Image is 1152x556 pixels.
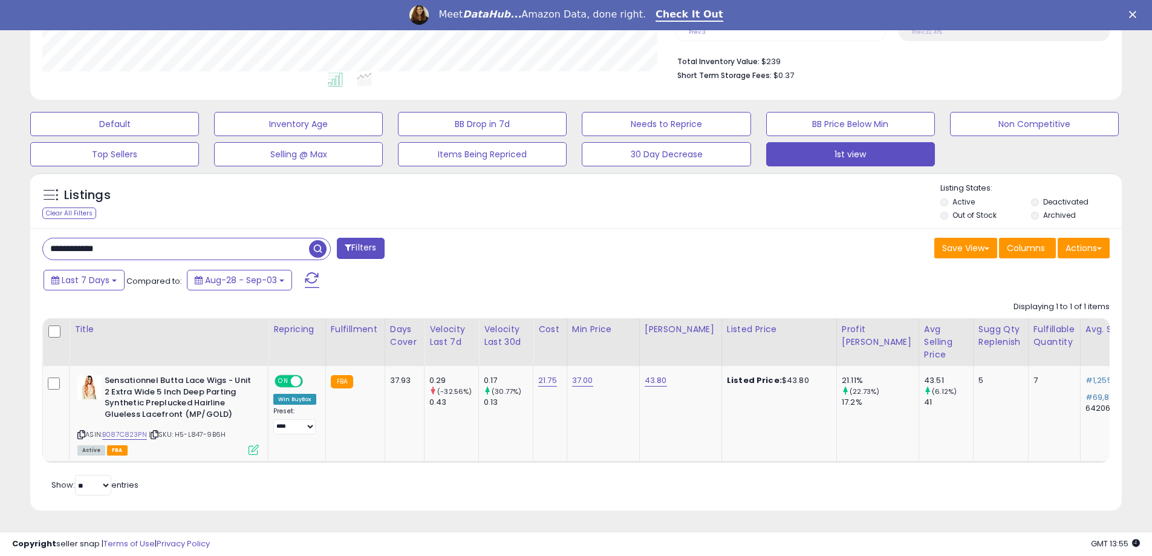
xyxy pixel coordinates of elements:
div: 21.11% [842,375,919,386]
div: Fulfillable Quantity [1033,323,1075,348]
div: 0.29 [429,375,478,386]
div: 5 [978,375,1019,386]
div: ASIN: [77,375,259,454]
span: | SKU: H5-L847-9B6H [149,430,226,439]
label: Archived [1043,210,1076,220]
img: Profile image for Georgie [409,5,429,25]
div: Velocity Last 7d [429,323,473,348]
div: Repricing [273,323,321,336]
a: Check It Out [656,8,723,22]
a: B087C823PN [102,430,147,440]
i: DataHub... [463,8,521,20]
div: Fulfillment [331,323,380,336]
div: 43.51 [924,375,973,386]
div: Clear All Filters [42,208,96,219]
button: Filters [337,238,384,259]
button: Non Competitive [950,112,1119,136]
div: Profit [PERSON_NAME] [842,323,914,348]
small: (22.73%) [850,387,879,396]
small: (30.77%) [492,387,521,396]
b: Listed Price: [727,374,782,386]
button: Default [30,112,199,136]
button: Needs to Reprice [582,112,750,136]
div: Listed Price [727,323,831,336]
small: FBA [331,375,353,388]
div: Preset: [273,407,316,434]
div: Displaying 1 to 1 of 1 items [1014,301,1110,313]
div: 0.13 [484,397,533,408]
div: Meet Amazon Data, done right. [438,8,646,21]
p: Listing States: [940,183,1122,194]
small: (6.12%) [932,387,957,396]
small: Prev: 3 [689,28,706,36]
button: Columns [999,238,1056,258]
button: Aug-28 - Sep-03 [187,270,292,290]
div: Avg Selling Price [924,323,968,361]
button: Items Being Repriced [398,142,567,166]
span: FBA [107,445,128,456]
b: Short Term Storage Fees: [677,70,772,80]
label: Active [952,197,975,207]
span: Columns [1007,242,1045,254]
button: Actions [1058,238,1110,258]
div: 0.17 [484,375,533,386]
small: (-32.56%) [437,387,472,396]
h5: Listings [64,187,111,204]
a: Privacy Policy [157,538,210,549]
span: #1,255 [1085,374,1112,386]
span: ON [276,376,291,387]
button: Top Sellers [30,142,199,166]
div: Min Price [572,323,634,336]
div: $43.80 [727,375,827,386]
div: Close [1129,11,1141,18]
span: Show: entries [51,479,138,491]
span: All listings currently available for purchase on Amazon [77,445,105,456]
a: Terms of Use [103,538,155,549]
div: Days Cover [390,323,419,348]
button: Last 7 Days [44,270,125,290]
span: OFF [301,376,321,387]
span: Last 7 Days [62,274,109,286]
div: [PERSON_NAME] [645,323,717,336]
span: #69,896 [1085,391,1119,403]
small: Prev: 32.41% [912,28,942,36]
div: 17.2% [842,397,919,408]
button: Selling @ Max [214,142,383,166]
div: 37.93 [390,375,415,386]
b: Total Inventory Value: [677,56,760,67]
button: BB Price Below Min [766,112,935,136]
span: Compared to: [126,275,182,287]
span: Aug-28 - Sep-03 [205,274,277,286]
th: Please note that this number is a calculation based on your required days of coverage and your ve... [973,318,1028,366]
div: Velocity Last 30d [484,323,528,348]
button: Inventory Age [214,112,383,136]
span: $0.37 [773,70,794,81]
label: Deactivated [1043,197,1089,207]
a: 43.80 [645,374,667,387]
img: 41gSbBwETfL._SL40_.jpg [77,375,102,399]
div: Win BuyBox [273,394,316,405]
div: Sugg Qty Replenish [978,323,1023,348]
button: 30 Day Decrease [582,142,750,166]
button: 1st view [766,142,935,166]
div: Title [74,323,263,336]
a: 21.75 [538,374,557,387]
div: 0.43 [429,397,478,408]
div: seller snap | | [12,538,210,550]
button: Save View [934,238,997,258]
div: Cost [538,323,562,336]
div: 7 [1033,375,1071,386]
li: $239 [677,53,1101,68]
strong: Copyright [12,538,56,549]
button: BB Drop in 7d [398,112,567,136]
div: 41 [924,397,973,408]
label: Out of Stock [952,210,997,220]
a: 37.00 [572,374,593,387]
b: Sensationnel Butta Lace Wigs - Unit 2 Extra Wide 5 Inch Deep Parting Synthetic Preplucked Hairlin... [105,375,252,423]
span: 2025-09-11 13:55 GMT [1091,538,1140,549]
